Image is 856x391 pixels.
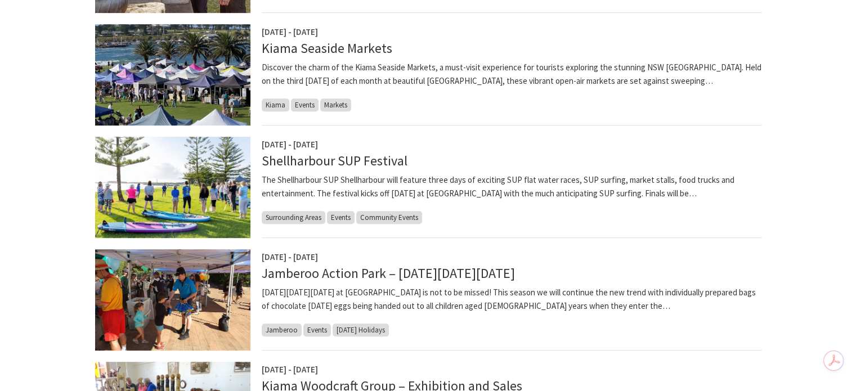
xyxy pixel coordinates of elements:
[262,98,289,111] span: Kiama
[320,98,351,111] span: Markets
[333,323,389,336] span: [DATE] Holidays
[262,251,318,262] span: [DATE] - [DATE]
[356,211,422,224] span: Community Events
[262,323,302,336] span: Jamberoo
[262,61,761,88] p: Discover the charm of the Kiama Seaside Markets, a must-visit experience for tourists exploring t...
[262,152,407,169] a: Shellharbour SUP Festival
[262,264,515,282] a: Jamberoo Action Park – [DATE][DATE][DATE]
[262,286,761,313] p: [DATE][DATE][DATE] at [GEOGRAPHIC_DATA] is not to be missed! This season we will continue the new...
[95,24,250,125] img: Kiama Seaside Market
[291,98,319,111] span: Events
[327,211,355,224] span: Events
[262,139,318,150] span: [DATE] - [DATE]
[262,211,325,224] span: Surrounding Areas
[262,364,318,375] span: [DATE] - [DATE]
[95,249,250,350] img: Free eggs for all kiddies
[303,323,331,336] span: Events
[262,173,761,200] p: The Shellharbour SUP Shellharbour will feature three days of exciting SUP flat water races, SUP s...
[262,26,318,37] span: [DATE] - [DATE]
[262,39,392,57] a: Kiama Seaside Markets
[95,137,250,238] img: Jodie Edwards Welcome to Country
